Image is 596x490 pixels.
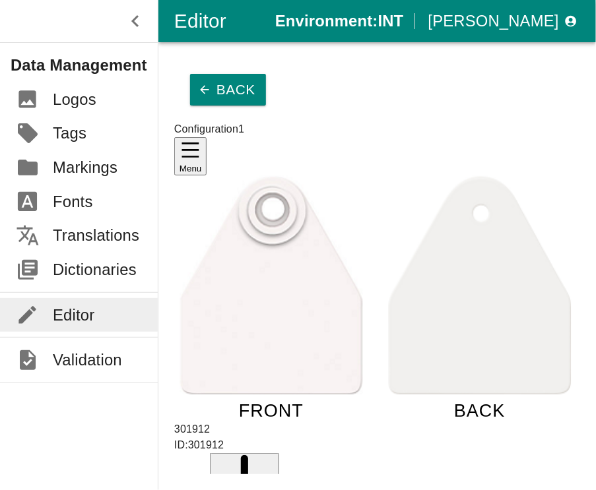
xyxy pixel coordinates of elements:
[174,121,580,137] div: Configuration 1
[174,421,580,437] div: 301912
[53,258,137,282] p: Dictionaries
[454,401,506,421] tspan: BACK
[174,437,580,453] div: ID: 301912
[53,303,94,327] p: Editor
[275,9,404,33] p: Environment: INT
[53,190,93,214] p: Fonts
[53,88,96,111] p: Logos
[190,74,266,106] button: Back
[11,53,158,77] p: Data Management
[53,348,122,372] p: Validation
[53,156,117,179] p: Markings
[53,121,86,145] p: Tags
[423,5,580,37] button: profile
[174,5,275,37] div: Editor
[53,224,139,247] p: Translations
[428,9,559,33] p: [PERSON_NAME]
[239,401,304,421] tspan: FRONT
[174,137,207,175] button: Menu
